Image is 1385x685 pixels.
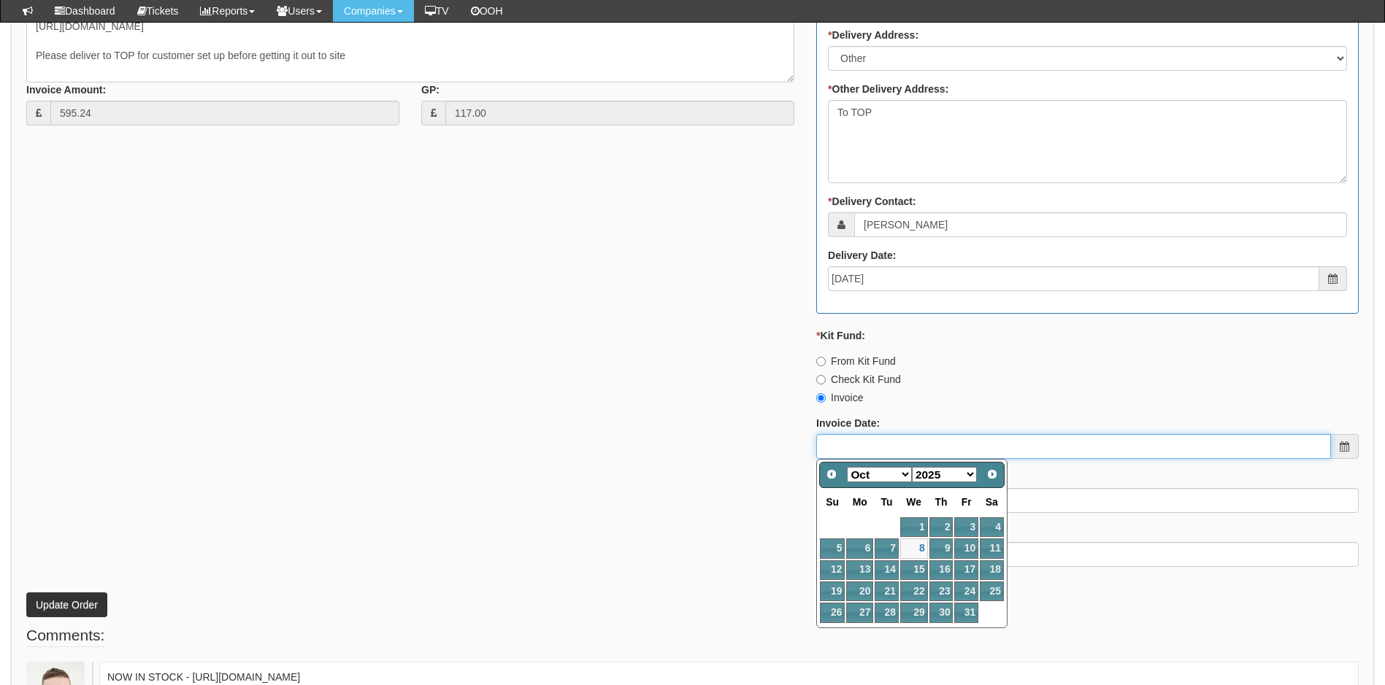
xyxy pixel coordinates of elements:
a: 8 [900,538,928,558]
label: Invoice Date: [816,416,880,430]
textarea: To TOP [828,100,1347,183]
label: Delivery Address: [828,28,918,42]
span: Monday [853,496,867,508]
a: 18 [980,560,1004,580]
label: GP: [421,82,440,97]
a: 13 [846,560,873,580]
label: Check Kit Fund [816,372,901,387]
label: Delivery Contact: [828,194,916,209]
span: Friday [962,496,972,508]
p: NOW IN STOCK - [URL][DOMAIN_NAME] [107,670,1351,684]
input: From Kit Fund [816,357,826,366]
a: Prev [821,464,842,484]
a: 12 [820,560,845,580]
a: Next [982,464,1002,484]
span: Prev [826,468,837,480]
a: 28 [875,603,898,622]
span: Thursday [935,496,948,508]
label: Kit Fund: [816,328,865,343]
span: Wednesday [906,496,921,508]
label: Delivery Date: [828,248,896,263]
a: 19 [820,581,845,601]
a: 17 [954,560,978,580]
a: 20 [846,581,873,601]
input: Invoice [816,393,826,403]
a: 26 [820,603,845,622]
a: 27 [846,603,873,622]
a: 2 [929,517,954,537]
input: Check Kit Fund [816,375,826,384]
a: 6 [846,538,873,558]
a: 7 [875,538,898,558]
legend: Comments: [26,624,104,647]
a: 31 [954,603,978,622]
a: 24 [954,581,978,601]
a: 23 [929,581,954,601]
a: 30 [929,603,954,622]
label: From Kit Fund [816,354,896,368]
span: Saturday [986,496,998,508]
a: 14 [875,560,898,580]
button: Update Order [26,592,107,617]
a: 5 [820,538,845,558]
a: 10 [954,538,978,558]
span: Next [986,468,998,480]
a: 15 [900,560,928,580]
a: 9 [929,538,954,558]
a: 1 [900,517,928,537]
a: 29 [900,603,928,622]
a: 4 [980,517,1004,537]
a: 21 [875,581,898,601]
label: Invoice Amount: [26,82,106,97]
a: 22 [900,581,928,601]
a: 11 [980,538,1004,558]
a: 25 [980,581,1004,601]
a: 16 [929,560,954,580]
label: Invoice [816,390,863,405]
a: 3 [954,517,978,537]
label: Other Delivery Address: [828,82,948,96]
span: Sunday [826,496,839,508]
span: Tuesday [881,496,893,508]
